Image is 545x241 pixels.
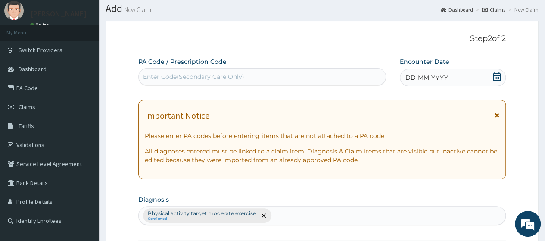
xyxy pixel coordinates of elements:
[145,131,499,140] p: Please enter PA codes before entering items that are not attached to a PA code
[141,4,162,25] div: Minimize live chat window
[16,43,35,65] img: d_794563401_company_1708531726252_794563401
[405,73,448,82] span: DD-MM-YYYY
[138,34,506,44] p: Step 2 of 2
[45,48,145,59] div: Chat with us now
[506,6,539,13] li: New Claim
[138,195,169,204] label: Diagnosis
[482,6,505,13] a: Claims
[145,111,209,120] h1: Important Notice
[19,65,47,73] span: Dashboard
[143,72,244,81] div: Enter Code(Secondary Care Only)
[106,3,539,14] h1: Add
[400,57,449,66] label: Encounter Date
[19,46,62,54] span: Switch Providers
[145,147,499,164] p: All diagnoses entered must be linked to a claim item. Diagnosis & Claim Items that are visible bu...
[19,103,35,111] span: Claims
[19,122,34,130] span: Tariffs
[441,6,473,13] a: Dashboard
[30,10,87,18] p: [PERSON_NAME]
[4,1,24,20] img: User Image
[4,154,164,185] textarea: Type your message and hit 'Enter'
[50,68,119,155] span: We're online!
[122,6,151,13] small: New Claim
[138,57,227,66] label: PA Code / Prescription Code
[30,22,51,28] a: Online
